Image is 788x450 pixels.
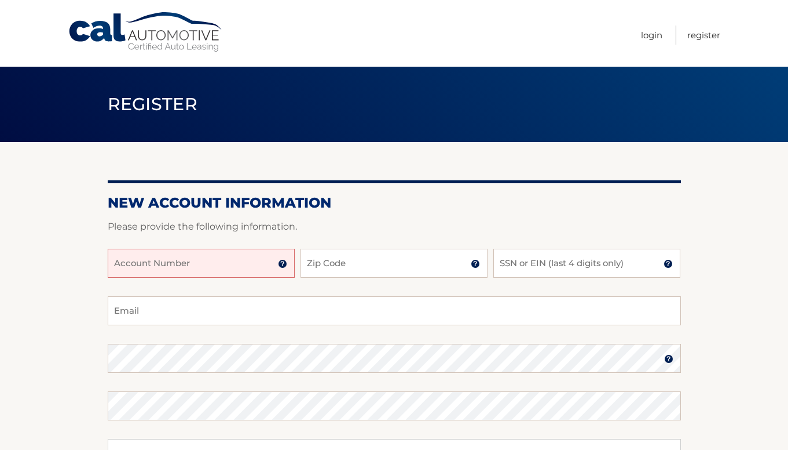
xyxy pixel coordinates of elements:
[108,249,295,278] input: Account Number
[108,93,198,115] span: Register
[493,249,680,278] input: SSN or EIN (last 4 digits only)
[641,26,662,45] a: Login
[108,296,681,325] input: Email
[68,12,224,53] a: Cal Automotive
[278,259,287,268] img: tooltip.svg
[664,354,673,364] img: tooltip.svg
[108,194,681,212] h2: New Account Information
[471,259,480,268] img: tooltip.svg
[108,219,681,235] p: Please provide the following information.
[664,259,673,268] img: tooltip.svg
[687,26,720,45] a: Register
[300,249,488,278] input: Zip Code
